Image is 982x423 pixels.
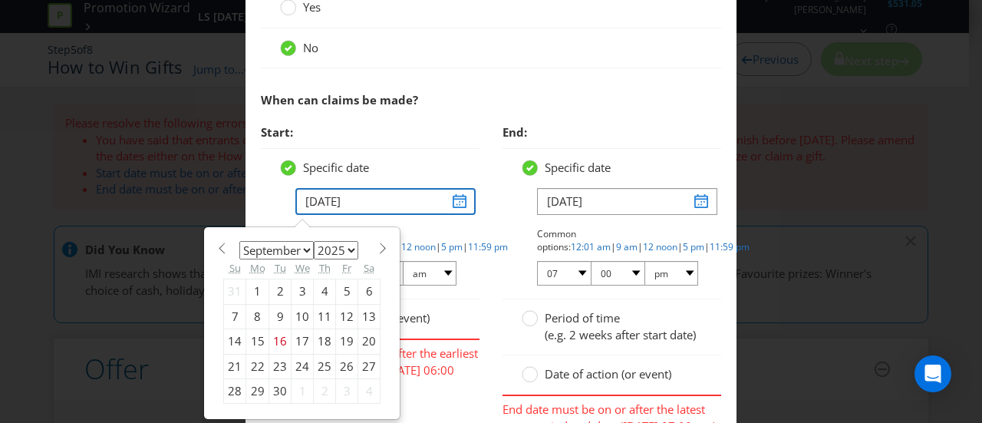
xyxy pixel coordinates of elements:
span: | [611,240,616,253]
abbr: Tuesday [275,261,286,275]
div: 15 [246,329,269,354]
abbr: Sunday [229,261,241,275]
div: 1 [292,379,314,404]
div: 3 [336,379,358,404]
a: 11:59 pm [468,240,508,253]
input: DD/MM/YY [295,188,476,215]
div: 27 [358,354,381,378]
div: 31 [224,279,246,304]
div: 2 [269,279,292,304]
div: 4 [314,279,336,304]
span: (e.g. 2 weeks after start date) [545,327,696,342]
div: 25 [314,354,336,378]
a: 9 am [616,240,638,253]
div: 29 [246,379,269,404]
span: Period of time [545,310,620,326]
span: Date of action (or event) [545,366,671,382]
div: 10 [292,304,314,329]
div: 26 [336,354,358,378]
span: End: [503,124,527,140]
div: 9 [269,304,292,329]
input: DD/MM/YY [537,188,717,215]
div: 21 [224,354,246,378]
a: 12:01 am [571,240,611,253]
div: 18 [314,329,336,354]
div: 19 [336,329,358,354]
div: 22 [246,354,269,378]
a: 11:59 pm [710,240,750,253]
span: | [704,240,710,253]
div: 13 [358,304,381,329]
div: 12 [336,304,358,329]
div: 16 [269,329,292,354]
div: 23 [269,354,292,378]
a: 12 noon [643,240,677,253]
div: 14 [224,329,246,354]
div: 2 [314,379,336,404]
abbr: Monday [250,261,265,275]
span: Common options: [537,227,576,253]
span: No [303,40,318,55]
span: | [677,240,683,253]
div: 24 [292,354,314,378]
abbr: Friday [342,261,351,275]
span: | [638,240,643,253]
div: 17 [292,329,314,354]
div: 20 [358,329,381,354]
div: 1 [246,279,269,304]
span: Specific date [545,160,611,175]
a: 5 pm [441,240,463,253]
a: 12 noon [401,240,436,253]
a: 5 pm [683,240,704,253]
div: 5 [336,279,358,304]
div: 11 [314,304,336,329]
div: Open Intercom Messenger [914,355,951,392]
span: When can claims be made? [261,92,418,107]
span: | [463,240,468,253]
div: 7 [224,304,246,329]
div: 8 [246,304,269,329]
div: 30 [269,379,292,404]
abbr: Saturday [364,261,374,275]
abbr: Thursday [319,261,331,275]
span: | [436,240,441,253]
div: 28 [224,379,246,404]
div: 6 [358,279,381,304]
div: 4 [358,379,381,404]
span: Specific date [303,160,369,175]
abbr: Wednesday [295,261,310,275]
div: 3 [292,279,314,304]
span: Start: [261,124,293,140]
